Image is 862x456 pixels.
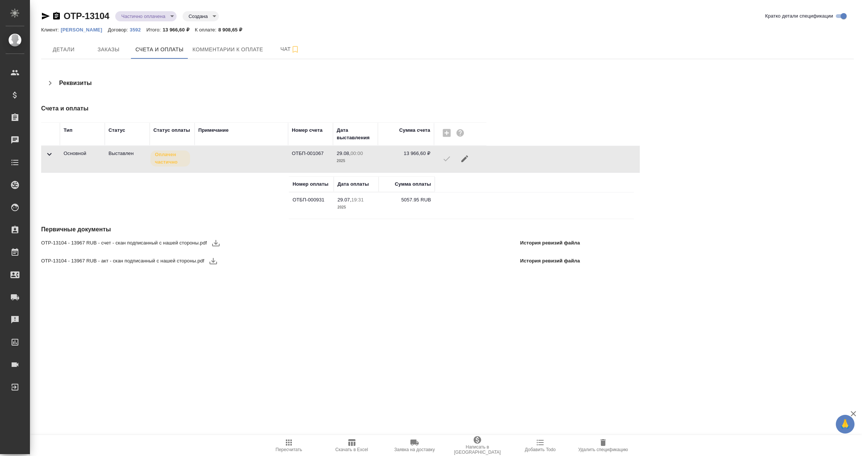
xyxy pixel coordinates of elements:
span: Детали [46,45,82,54]
p: Итого: [146,27,162,33]
h4: Реквизиты [59,79,92,88]
span: Заказы [91,45,126,54]
span: Чат [272,45,308,54]
h4: Счета и оплаты [41,104,583,113]
button: Скопировать ссылку для ЯМессенджера [41,12,50,21]
p: 8 908,65 ₽ [218,27,248,33]
p: К оплате: [195,27,218,33]
div: Частично оплачена [115,11,177,21]
p: Клиент: [41,27,61,33]
p: 2025 [337,204,375,211]
p: Оплачен частично [155,151,186,166]
h4: Первичные документы [41,225,583,234]
p: 13 966,60 ₽ [163,27,195,33]
p: [PERSON_NAME] [61,27,108,33]
p: Все изменения в спецификации заблокированы [108,150,146,157]
span: OTP-13104 - 13967 RUB - акт - скан подписанный с нашей стороны.pdf [41,257,204,265]
button: Редактировать [456,150,474,168]
div: Сумма оплаты [395,180,431,188]
div: Статус [108,127,125,134]
p: 29.07, [337,197,351,203]
p: 29.08, [337,151,351,156]
p: Договор: [108,27,130,33]
svg: Подписаться [291,45,300,54]
a: 3592 [130,26,146,33]
button: Скопировать ссылку [52,12,61,21]
button: Создана [186,13,210,19]
span: Комментарии к оплате [193,45,263,54]
a: OTP-13104 [64,11,109,21]
span: 🙏 [839,416,852,432]
p: 2025 [337,157,374,165]
td: 5057.95 RUB [379,192,435,219]
span: OTP-13104 - 13967 RUB - счет - скан подписанный с нашей стороны.pdf [41,239,207,247]
div: Примечание [198,127,229,134]
button: Частично оплачена [119,13,168,19]
div: Дата оплаты [337,180,369,188]
span: Toggle Row Expanded [45,154,54,160]
div: Дата выставления [337,127,374,142]
div: Сумма счета [399,127,430,134]
td: ОТБП-001067 [288,146,333,172]
p: История ревизий файла [520,257,580,265]
td: ОТБП-000931 [289,192,334,219]
td: 13 966,60 ₽ [378,146,434,172]
p: 3592 [130,27,146,33]
div: Номер счета [292,127,323,134]
span: Кратко детали спецификации [765,12,833,20]
span: Счета и оплаты [135,45,184,54]
div: Тип [64,127,73,134]
button: 🙏 [836,415,855,434]
p: История ревизий файла [520,239,580,247]
p: 19:31 [351,197,364,203]
div: Номер оплаты [293,180,328,188]
a: [PERSON_NAME] [61,26,108,33]
div: Статус оплаты [153,127,190,134]
td: Основной [60,146,105,172]
p: 00:00 [351,151,363,156]
div: Частично оплачена [183,11,219,21]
